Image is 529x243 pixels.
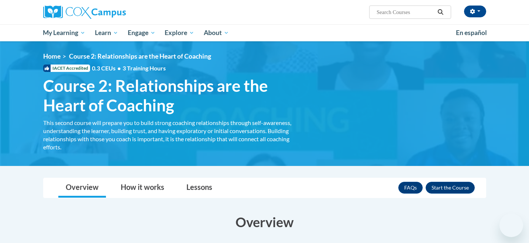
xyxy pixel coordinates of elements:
[456,29,487,37] span: En español
[376,8,435,17] input: Search Courses
[499,214,523,237] iframe: Button to launch messaging window
[123,65,166,72] span: 3 Training Hours
[435,8,446,17] button: Search
[204,28,229,37] span: About
[398,182,423,194] a: FAQs
[43,52,61,60] a: Home
[32,24,497,41] div: Main menu
[113,178,172,198] a: How it works
[165,28,194,37] span: Explore
[199,24,234,41] a: About
[123,24,160,41] a: Engage
[128,28,155,37] span: Engage
[43,213,486,231] h3: Overview
[426,182,475,194] button: Enroll
[43,119,298,151] div: This second course will prepare you to build strong coaching relationships through self-awareness...
[160,24,199,41] a: Explore
[43,6,183,19] a: Cox Campus
[92,64,166,72] span: 0.3 CEUs
[451,25,492,41] a: En español
[179,178,220,198] a: Lessons
[464,6,486,17] button: Account Settings
[95,28,118,37] span: Learn
[43,28,85,37] span: My Learning
[43,65,90,72] span: IACET Accredited
[43,6,126,19] img: Cox Campus
[58,178,106,198] a: Overview
[38,24,90,41] a: My Learning
[69,52,211,60] span: Course 2: Relationships are the Heart of Coaching
[43,76,298,115] span: Course 2: Relationships are the Heart of Coaching
[117,65,121,72] span: •
[90,24,123,41] a: Learn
